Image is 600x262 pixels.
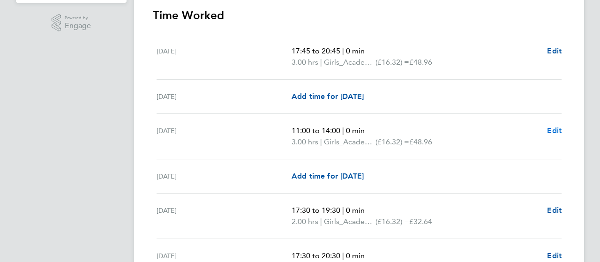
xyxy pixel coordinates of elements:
span: | [342,46,344,55]
span: (£16.32) = [375,58,409,67]
a: Add time for [DATE] [292,171,364,182]
div: [DATE] [157,45,292,68]
span: 17:30 to 19:30 [292,206,340,215]
span: Engage [65,22,91,30]
span: (£16.32) = [375,217,409,226]
span: Girls_Academy_Coach [324,136,375,148]
div: [DATE] [157,125,292,148]
h3: Time Worked [153,8,565,23]
span: Add time for [DATE] [292,92,364,101]
a: Edit [547,125,562,136]
span: 2.00 hrs [292,217,318,226]
a: Add time for [DATE] [292,91,364,102]
span: | [320,58,322,67]
a: Edit [547,45,562,57]
span: | [320,217,322,226]
span: Edit [547,251,562,260]
div: [DATE] [157,91,292,102]
span: Girls_Academy_Coach [324,216,375,227]
span: £48.96 [409,58,432,67]
span: | [320,137,322,146]
span: Add time for [DATE] [292,172,364,180]
span: (£16.32) = [375,137,409,146]
a: Powered byEngage [52,14,91,32]
span: £32.64 [409,217,432,226]
span: Edit [547,46,562,55]
span: £48.96 [409,137,432,146]
div: [DATE] [157,171,292,182]
span: 17:45 to 20:45 [292,46,340,55]
span: 3.00 hrs [292,137,318,146]
span: | [342,126,344,135]
span: Edit [547,126,562,135]
div: [DATE] [157,205,292,227]
span: 0 min [346,126,365,135]
span: 0 min [346,46,365,55]
span: 17:30 to 20:30 [292,251,340,260]
span: 0 min [346,206,365,215]
span: Edit [547,206,562,215]
a: Edit [547,250,562,262]
span: Powered by [65,14,91,22]
span: | [342,206,344,215]
span: 11:00 to 14:00 [292,126,340,135]
span: Girls_Academy_Coach [324,57,375,68]
span: 3.00 hrs [292,58,318,67]
span: | [342,251,344,260]
span: 0 min [346,251,365,260]
a: Edit [547,205,562,216]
